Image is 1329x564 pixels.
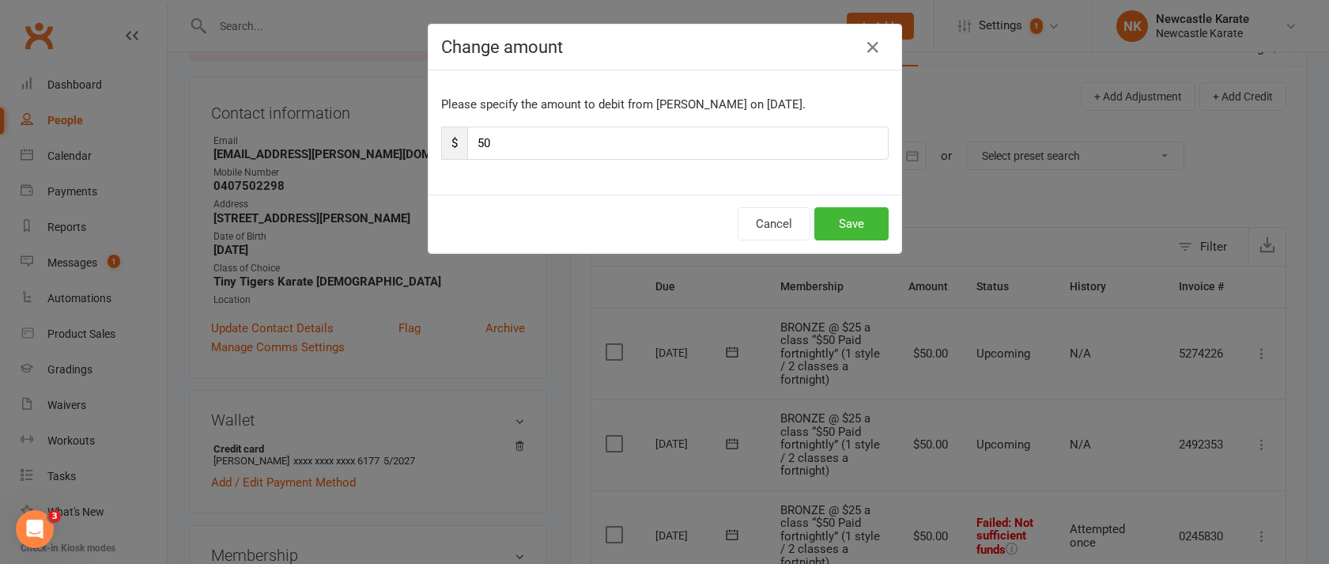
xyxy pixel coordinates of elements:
button: Close [860,35,885,60]
span: 3 [48,510,61,523]
iframe: Intercom live chat [16,510,54,548]
button: Save [814,207,889,240]
p: Please specify the amount to debit from [PERSON_NAME] on [DATE]. [441,95,889,114]
h4: Change amount [441,37,889,57]
span: $ [441,127,467,160]
button: Cancel [738,207,810,240]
